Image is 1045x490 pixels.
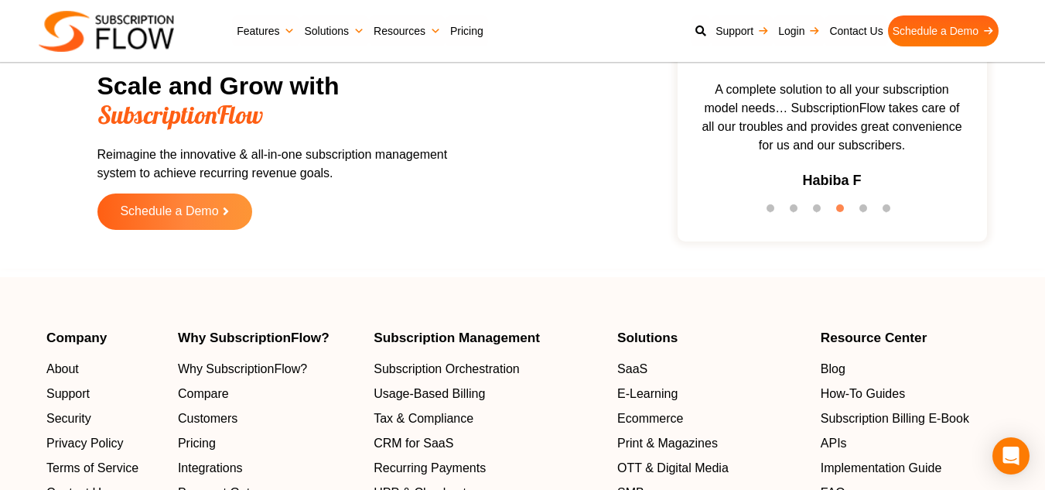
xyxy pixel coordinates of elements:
img: Subscriptionflow [39,11,174,52]
span: OTT & Digital Media [617,459,729,478]
span: SubscriptionFlow [97,99,263,130]
span: Tax & Compliance [374,409,473,428]
a: Privacy Policy [46,434,162,453]
a: APIs [821,434,999,453]
a: How-To Guides [821,385,999,403]
span: Terms of Service [46,459,138,478]
button: 6 of 6 [883,204,898,220]
a: Support [711,15,774,46]
span: CRM for SaaS [374,434,453,453]
a: CRM for SaaS [374,434,602,453]
a: Contact Us [825,15,887,46]
span: Why SubscriptionFlow? [178,360,307,379]
h4: Solutions [617,331,805,344]
span: Recurring Payments [374,459,486,478]
a: E-Learning [617,385,805,403]
h2: Scale and Grow with [97,72,484,130]
h4: Resource Center [821,331,999,344]
a: Subscription Billing E-Book [821,409,999,428]
span: Support [46,385,90,403]
span: Usage-Based Billing [374,385,485,403]
a: Print & Magazines [617,434,805,453]
span: Print & Magazines [617,434,718,453]
a: Usage-Based Billing [374,385,602,403]
a: Customers [178,409,358,428]
a: Resources [369,15,446,46]
div: Open Intercom Messenger [992,437,1030,475]
span: About [46,360,79,379]
a: Schedule a Demo [888,15,999,46]
a: Schedule a Demo [97,194,252,230]
h4: Why SubscriptionFlow? [178,331,358,344]
button: 2 of 6 [790,204,805,220]
a: Recurring Payments [374,459,602,478]
a: Support [46,385,162,403]
h4: Company [46,331,162,344]
a: Blog [821,360,999,379]
span: SaaS [617,360,647,379]
a: Implementation Guide [821,459,999,478]
a: SaaS [617,360,805,379]
span: E-Learning [617,385,678,403]
span: How-To Guides [821,385,905,403]
button: 1 of 6 [767,204,782,220]
span: Schedule a Demo [120,205,218,218]
a: Why SubscriptionFlow? [178,360,358,379]
span: A complete solution to all your subscription model needs… SubscriptionFlow takes care of all our ... [685,81,979,155]
span: Privacy Policy [46,434,124,453]
a: Integrations [178,459,358,478]
a: Security [46,409,162,428]
h4: Subscription Management [374,331,602,344]
a: Subscription Orchestration [374,360,602,379]
button: 3 of 6 [813,204,828,220]
a: Solutions [299,15,369,46]
a: Ecommerce [617,409,805,428]
a: About [46,360,162,379]
button: 5 of 6 [859,204,875,220]
h3: Habiba F [802,170,861,191]
a: Pricing [446,15,488,46]
span: Compare [178,385,229,403]
span: Pricing [178,434,216,453]
span: Security [46,409,91,428]
span: Ecommerce [617,409,683,428]
span: Blog [821,360,845,379]
span: Integrations [178,459,243,478]
a: OTT & Digital Media [617,459,805,478]
a: Pricing [178,434,358,453]
span: APIs [821,434,847,453]
span: Customers [178,409,237,428]
p: Reimagine the innovative & all-in-one subscription management system to achieve recurring revenue... [97,146,484,183]
a: Login [774,15,825,46]
span: Implementation Guide [821,459,942,478]
a: Compare [178,385,358,403]
span: Subscription Orchestration [374,360,520,379]
button: 4 of 6 [836,204,852,220]
a: Features [232,15,299,46]
a: Tax & Compliance [374,409,602,428]
span: Subscription Billing E-Book [821,409,969,428]
a: Terms of Service [46,459,162,478]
